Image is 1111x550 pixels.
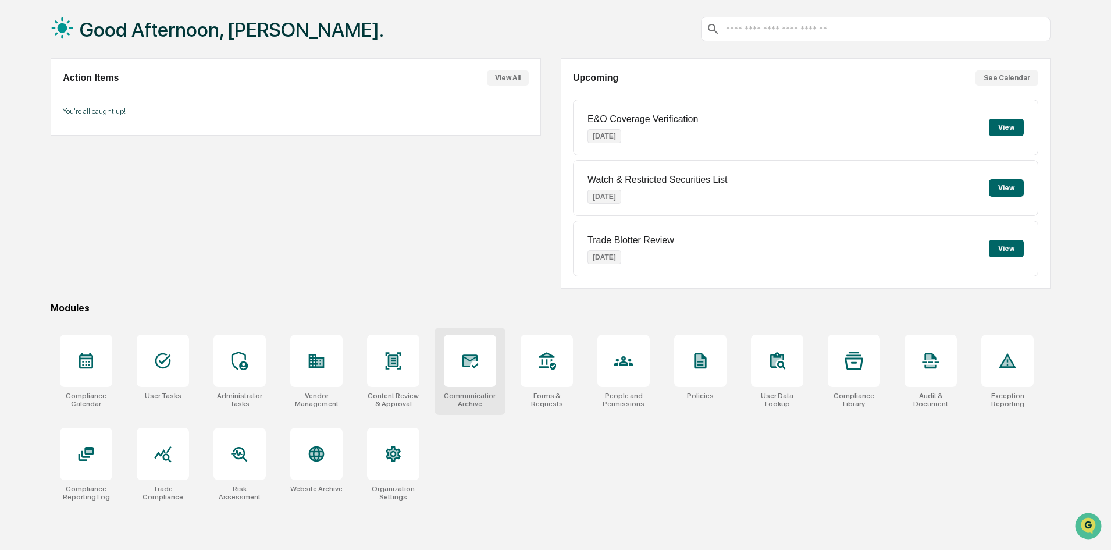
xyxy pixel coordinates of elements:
[12,170,21,179] div: 🔎
[60,485,112,501] div: Compliance Reporting Log
[989,179,1024,197] button: View
[751,392,803,408] div: User Data Lookup
[989,240,1024,257] button: View
[40,89,191,101] div: Start new chat
[573,73,618,83] h2: Upcoming
[116,197,141,206] span: Pylon
[96,147,144,158] span: Attestations
[63,107,528,116] p: You're all caught up!
[12,148,21,157] div: 🖐️
[1074,512,1105,543] iframe: Open customer support
[828,392,880,408] div: Compliance Library
[521,392,573,408] div: Forms & Requests
[587,175,727,185] p: Watch & Restricted Securities List
[137,485,189,501] div: Trade Compliance
[367,485,419,501] div: Organization Settings
[367,392,419,408] div: Content Review & Approval
[587,250,621,264] p: [DATE]
[587,129,621,143] p: [DATE]
[587,114,698,125] p: E&O Coverage Verification
[23,147,75,158] span: Preclearance
[587,190,621,204] p: [DATE]
[84,148,94,157] div: 🗄️
[12,89,33,110] img: 1746055101610-c473b297-6a78-478c-a979-82029cc54cd1
[145,392,181,400] div: User Tasks
[51,303,1051,314] div: Modules
[444,392,496,408] div: Communications Archive
[687,392,714,400] div: Policies
[7,142,80,163] a: 🖐️Preclearance
[290,485,343,493] div: Website Archive
[213,485,266,501] div: Risk Assessment
[905,392,957,408] div: Audit & Document Logs
[23,169,73,180] span: Data Lookup
[981,392,1034,408] div: Exception Reporting
[975,70,1038,86] button: See Calendar
[198,93,212,107] button: Start new chat
[30,53,192,65] input: Clear
[82,197,141,206] a: Powered byPylon
[597,392,650,408] div: People and Permissions
[290,392,343,408] div: Vendor Management
[80,142,149,163] a: 🗄️Attestations
[213,392,266,408] div: Administrator Tasks
[63,73,119,83] h2: Action Items
[989,119,1024,136] button: View
[7,164,78,185] a: 🔎Data Lookup
[587,235,674,246] p: Trade Blotter Review
[40,101,147,110] div: We're available if you need us!
[12,24,212,43] p: How can we help?
[80,18,384,41] h1: Good Afternoon, [PERSON_NAME].
[60,392,112,408] div: Compliance Calendar
[487,70,529,86] button: View All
